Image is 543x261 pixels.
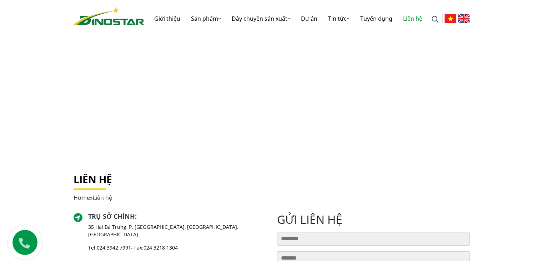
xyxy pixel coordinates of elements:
a: Dự án [296,7,323,30]
h2: : [88,213,266,221]
img: search [432,16,439,23]
a: Liên hệ [398,7,428,30]
img: logo [74,7,144,25]
h1: Liên hệ [74,173,470,186]
img: directer [74,213,83,222]
a: Sản phẩm [186,7,226,30]
a: Home [74,194,90,202]
a: Trụ sở chính [88,212,135,221]
h2: gửi liên hệ [277,213,470,226]
a: Tin tức [323,7,355,30]
a: 024 3218 1304 [144,244,178,251]
p: 35 Hai Bà Trưng, P. [GEOGRAPHIC_DATA], [GEOGRAPHIC_DATA]. [GEOGRAPHIC_DATA] [88,223,266,238]
a: Dây chuyền sản xuất [226,7,296,30]
img: English [458,14,470,23]
a: Giới thiệu [149,7,186,30]
a: 024 3942 7991 [97,244,131,251]
span: Liên hệ [93,194,112,202]
a: Tuyển dụng [355,7,398,30]
p: Tel: - Fax: [88,244,266,251]
span: » [74,194,112,202]
img: Tiếng Việt [444,14,456,23]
